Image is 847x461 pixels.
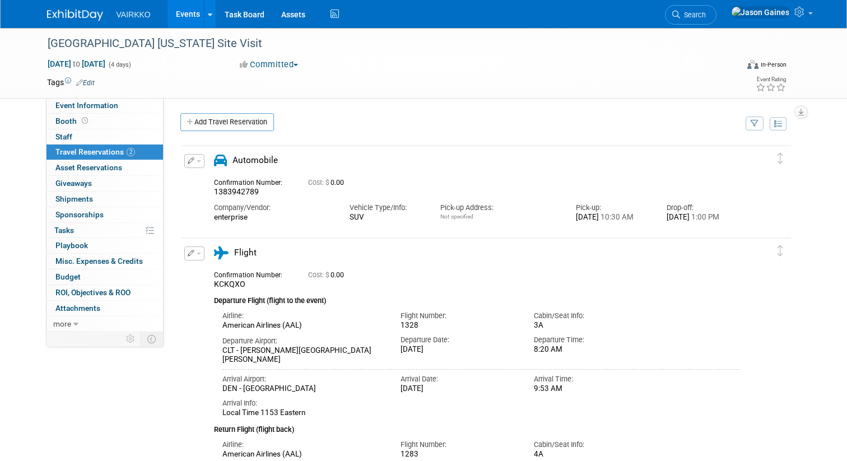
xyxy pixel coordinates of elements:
div: Arrival Time: [534,374,651,384]
div: [DATE] [576,213,650,222]
span: Staff [55,132,72,141]
div: 1328 [401,321,518,330]
div: [DATE] [667,213,741,222]
span: 10:30 AM [599,213,634,221]
div: Cabin/Seat Info: [534,440,651,450]
span: KCKQXO [214,280,245,288]
div: Flight Number: [401,440,518,450]
i: Filter by Traveler [751,120,758,128]
span: Giveaways [55,179,92,188]
div: [GEOGRAPHIC_DATA] [US_STATE] Site Visit [44,34,724,54]
div: Arrival Airport: [222,374,384,384]
div: Drop-off: [667,203,741,213]
div: SUV [350,213,424,222]
span: 0.00 [308,271,348,279]
span: 2 [127,148,135,156]
span: Cost: $ [308,271,331,279]
span: Booth not reserved yet [80,117,90,125]
a: Asset Reservations [46,160,163,175]
a: Staff [46,129,163,145]
div: Airline: [222,311,384,321]
div: Departure Flight (flight to the event) [214,290,741,306]
a: Giveaways [46,176,163,191]
td: Personalize Event Tab Strip [121,332,141,346]
span: Sponsorships [55,210,104,219]
div: Departure Date: [401,335,518,345]
div: Local Time 1153 Eastern [222,408,741,418]
span: ROI, Objectives & ROO [55,288,131,297]
div: In-Person [760,60,787,69]
img: ExhibitDay [47,10,103,21]
span: (4 days) [108,61,131,68]
div: 1283 [401,450,518,459]
div: Departure Airport: [222,336,384,346]
a: Attachments [46,301,163,316]
div: Arrival Info: [222,398,741,408]
a: Tasks [46,223,163,238]
span: VAIRKKO [117,10,151,19]
a: Sponsorships [46,207,163,222]
div: Company/Vendor: [214,203,333,213]
i: Click and drag to move item [778,153,783,164]
span: Travel Reservations [55,147,135,156]
div: [DATE] [401,345,518,355]
span: to [71,59,82,68]
div: Airline: [222,440,384,450]
a: Search [665,5,716,25]
span: Tasks [54,226,74,235]
div: 3A [534,321,651,330]
span: 1:00 PM [690,213,719,221]
i: Click and drag to move item [778,245,783,257]
div: American Airlines (AAL) [222,450,384,459]
span: Event Information [55,101,118,110]
div: Cabin/Seat Info: [534,311,651,321]
a: Edit [76,79,95,87]
button: Committed [236,59,302,71]
a: Event Information [46,98,163,113]
span: Misc. Expenses & Credits [55,257,143,266]
div: Arrival Date: [401,374,518,384]
span: Cost: $ [308,179,331,187]
a: Playbook [46,238,163,253]
div: Confirmation Number: [214,268,291,280]
span: Playbook [55,241,88,250]
a: Travel Reservations2 [46,145,163,160]
span: 0.00 [308,179,348,187]
a: Misc. Expenses & Credits [46,254,163,269]
a: Budget [46,269,163,285]
div: American Airlines (AAL) [222,321,384,330]
div: Pick-up Address: [440,203,559,213]
div: Departure Time: [534,335,651,345]
div: 9:53 AM [534,384,651,394]
img: Format-Inperson.png [747,60,758,69]
a: Add Travel Reservation [180,113,274,131]
div: [DATE] [401,384,518,394]
a: more [46,316,163,332]
div: DEN - [GEOGRAPHIC_DATA] [222,384,384,394]
div: Event Rating [756,77,786,82]
a: Shipments [46,192,163,207]
div: Vehicle Type/Info: [350,203,424,213]
img: Jason Gaines [731,6,790,18]
div: CLT - [PERSON_NAME][GEOGRAPHIC_DATA][PERSON_NAME] [222,346,384,365]
span: Budget [55,272,81,281]
div: Confirmation Number: [214,175,291,187]
div: enterprise [214,213,333,222]
i: Automobile [214,154,227,167]
span: Flight [234,248,257,258]
span: more [53,319,71,328]
div: Event Format [677,58,787,75]
span: Asset Reservations [55,163,122,172]
div: 8:20 AM [534,345,651,355]
span: 1383942789 [214,187,259,196]
td: Toggle Event Tabs [140,332,163,346]
div: Return Flight (flight back) [214,418,741,435]
a: Booth [46,114,163,129]
span: Automobile [232,155,278,165]
a: ROI, Objectives & ROO [46,285,163,300]
i: Flight [214,246,229,259]
td: Tags [47,77,95,88]
span: Booth [55,117,90,125]
span: Attachments [55,304,100,313]
span: Shipments [55,194,93,203]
